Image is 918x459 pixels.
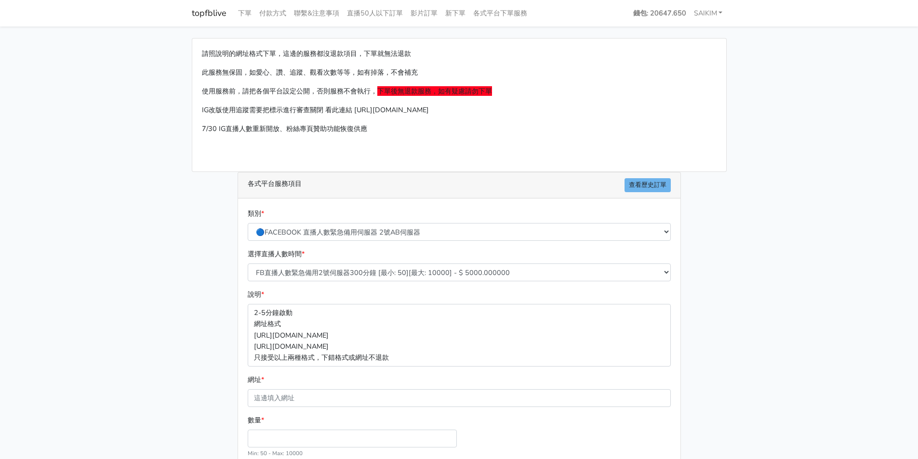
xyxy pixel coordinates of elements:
a: 影片訂單 [407,4,441,23]
a: 查看歷史訂單 [625,178,671,192]
a: 錢包: 20647.650 [629,4,690,23]
strong: 錢包: 20647.650 [633,8,686,18]
label: 類別 [248,208,264,219]
label: 數量 [248,415,264,426]
a: 付款方式 [255,4,290,23]
a: 直播50人以下訂單 [343,4,407,23]
input: 這邊填入網址 [248,389,671,407]
div: 各式平台服務項目 [238,172,680,198]
a: 聯繫&注意事項 [290,4,343,23]
a: 各式平台下單服務 [469,4,531,23]
a: topfblive [192,4,226,23]
a: SAIKIM [690,4,727,23]
label: 選擇直播人數時間 [248,249,305,260]
p: 此服務無保固，如愛心、讚、追蹤、觀看次數等等，如有掉落，不會補充 [202,67,717,78]
label: 說明 [248,289,264,300]
p: IG改版使用追蹤需要把標示進行審查關閉 看此連結 [URL][DOMAIN_NAME] [202,105,717,116]
label: 網址 [248,374,264,385]
small: Min: 50 - Max: 10000 [248,449,303,457]
a: 新下單 [441,4,469,23]
span: 下單後無退款服務，如有疑慮請勿下單 [377,86,492,96]
p: 2-5分鐘啟動 網址格式 [URL][DOMAIN_NAME] [URL][DOMAIN_NAME] 只接受以上兩種格式，下錯格式或網址不退款 [248,304,671,366]
p: 使用服務前，請把各個平台設定公開，否則服務不會執行， [202,86,717,97]
a: 下單 [234,4,255,23]
p: 請照說明的網址格式下單，這邊的服務都沒退款項目，下單就無法退款 [202,48,717,59]
p: 7/30 IG直播人數重新開放、粉絲專頁贊助功能恢復供應 [202,123,717,134]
